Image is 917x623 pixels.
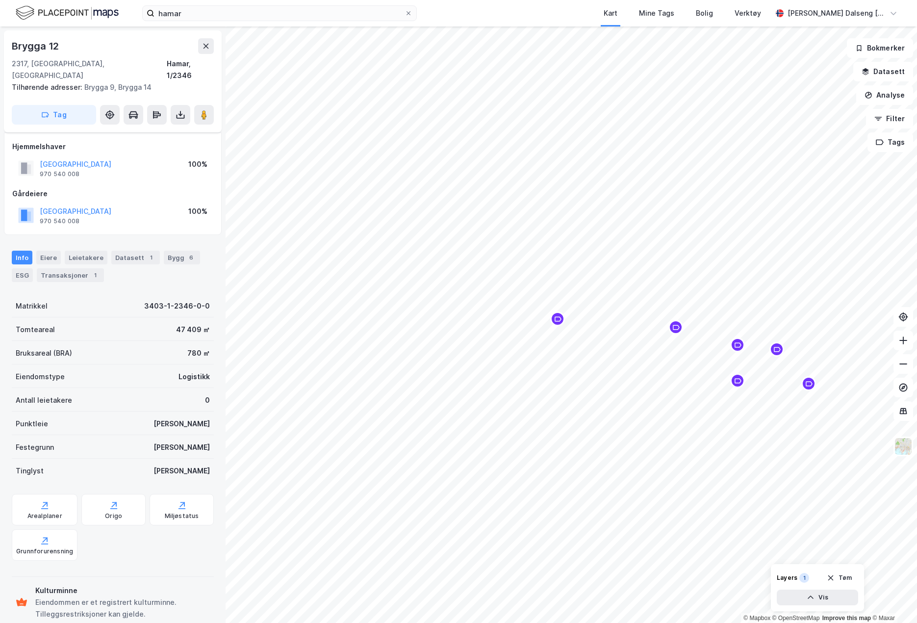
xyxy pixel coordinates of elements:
div: Bruksareal (BRA) [16,347,72,359]
div: Logistikk [178,371,210,383]
span: Tilhørende adresser: [12,83,84,91]
div: Kulturminne [35,585,210,597]
iframe: Chat Widget [868,576,917,623]
div: 1 [799,573,809,583]
img: logo.f888ab2527a4732fd821a326f86c7f29.svg [16,4,119,22]
div: Map marker [801,376,816,391]
div: ESG [12,268,33,282]
div: Hjemmelshaver [12,141,213,153]
div: 970 540 008 [40,170,79,178]
div: Tinglyst [16,465,44,477]
div: [PERSON_NAME] [153,441,210,453]
div: Verktøy [735,7,761,19]
div: Gårdeiere [12,188,213,200]
div: Kontrollprogram for chat [868,576,917,623]
div: Datasett [111,251,160,264]
div: Kart [604,7,617,19]
div: 2317, [GEOGRAPHIC_DATA], [GEOGRAPHIC_DATA] [12,58,167,81]
div: Grunnforurensning [16,547,73,555]
div: Matrikkel [16,300,48,312]
div: 0 [205,394,210,406]
button: Analyse [856,85,913,105]
div: Eiere [36,251,61,264]
div: Festegrunn [16,441,54,453]
div: Arealplaner [27,512,62,520]
div: Map marker [550,311,565,326]
button: Filter [866,109,913,129]
img: Z [894,437,913,456]
div: 100% [188,158,207,170]
div: [PERSON_NAME] Dalseng [PERSON_NAME] [788,7,886,19]
div: 970 540 008 [40,217,79,225]
input: Søk på adresse, matrikkel, gårdeiere, leietakere eller personer [154,6,405,21]
div: Tomteareal [16,324,55,336]
div: Map marker [668,320,683,335]
button: Bokmerker [847,38,913,58]
div: 1 [146,253,156,262]
div: Transaksjoner [37,268,104,282]
div: Bolig [696,7,713,19]
div: [PERSON_NAME] [153,418,210,430]
div: 780 ㎡ [187,347,210,359]
a: Mapbox [743,615,770,622]
div: Brygga 12 [12,38,61,54]
div: Brygga 9, Brygga 14 [12,81,206,93]
div: Map marker [730,337,745,352]
div: 3403-1-2346-0-0 [144,300,210,312]
div: Eiendomstype [16,371,65,383]
div: Punktleie [16,418,48,430]
div: Info [12,251,32,264]
button: Tags [867,132,913,152]
button: Datasett [853,62,913,81]
div: Bygg [164,251,200,264]
div: 100% [188,206,207,217]
button: Tag [12,105,96,125]
div: Map marker [730,373,745,388]
div: 47 409 ㎡ [176,324,210,336]
div: Layers [777,574,797,582]
div: Origo [105,512,122,520]
div: Mine Tags [639,7,674,19]
div: 6 [186,253,196,262]
div: Map marker [769,342,784,357]
div: Antall leietakere [16,394,72,406]
div: Leietakere [65,251,107,264]
button: Vis [777,590,858,605]
button: Tøm [820,570,858,586]
div: 1 [90,270,100,280]
div: Eiendommen er et registrert kulturminne. Tilleggsrestriksjoner kan gjelde. [35,597,210,620]
a: OpenStreetMap [772,615,820,622]
div: [PERSON_NAME] [153,465,210,477]
a: Improve this map [822,615,871,622]
div: Miljøstatus [165,512,199,520]
div: Hamar, 1/2346 [167,58,214,81]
